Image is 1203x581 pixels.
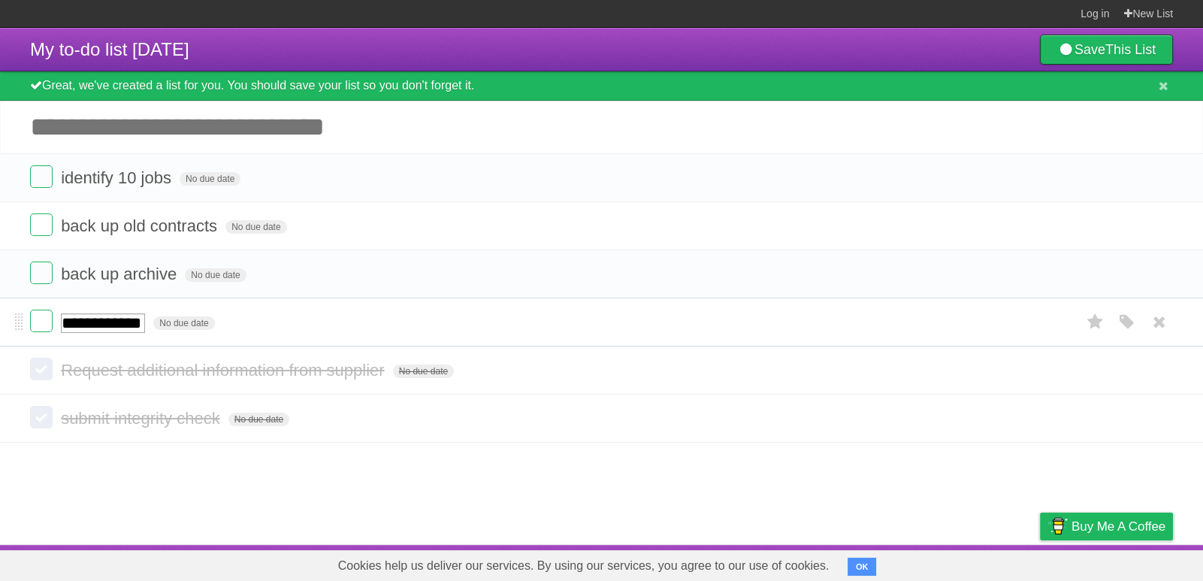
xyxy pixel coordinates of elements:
[1040,513,1173,540] a: Buy me a coffee
[840,549,872,577] a: About
[30,213,53,236] label: Done
[1072,513,1165,540] span: Buy me a coffee
[30,406,53,428] label: Done
[1078,549,1173,577] a: Suggest a feature
[1047,513,1068,539] img: Buy me a coffee
[61,216,221,235] span: back up old contracts
[61,168,175,187] span: identify 10 jobs
[61,361,388,380] span: Request additional information from supplier
[30,358,53,380] label: Done
[180,172,240,186] span: No due date
[393,365,454,378] span: No due date
[61,409,224,428] span: submit integrity check
[890,549,951,577] a: Developers
[30,310,53,332] label: Done
[1081,310,1110,334] label: Star task
[185,268,246,282] span: No due date
[153,316,214,330] span: No due date
[969,549,1002,577] a: Terms
[1020,549,1059,577] a: Privacy
[323,551,845,581] span: Cookies help us deliver our services. By using our services, you agree to our use of cookies.
[61,265,180,283] span: back up archive
[225,220,286,234] span: No due date
[1105,42,1156,57] b: This List
[1040,35,1173,65] a: SaveThis List
[228,413,289,426] span: No due date
[848,558,877,576] button: OK
[30,39,189,59] span: My to-do list [DATE]
[30,165,53,188] label: Done
[30,262,53,284] label: Done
